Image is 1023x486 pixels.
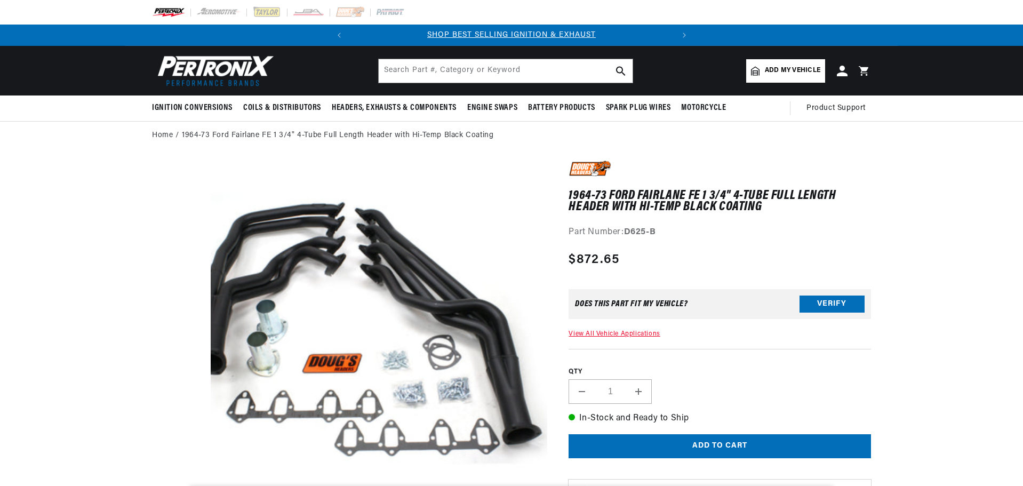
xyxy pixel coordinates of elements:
h1: 1964-73 Ford Fairlane FE 1 3/4" 4-Tube Full Length Header with Hi-Temp Black Coating [569,190,871,212]
div: Announcement [350,29,674,41]
button: Translation missing: en.sections.announcements.previous_announcement [329,25,350,46]
p: In-Stock and Ready to Ship [569,412,871,426]
a: Add my vehicle [746,59,825,83]
span: Motorcycle [681,102,726,114]
div: Part Number: [569,226,871,240]
button: Add to cart [569,434,871,458]
span: Spark Plug Wires [606,102,671,114]
summary: Product Support [806,95,871,121]
span: Ignition Conversions [152,102,233,114]
span: Engine Swaps [467,102,517,114]
summary: Spark Plug Wires [601,95,676,121]
summary: Coils & Distributors [238,95,326,121]
summary: Engine Swaps [462,95,523,121]
nav: breadcrumbs [152,130,871,141]
span: Product Support [806,102,866,114]
span: Add my vehicle [765,66,820,76]
span: Coils & Distributors [243,102,321,114]
input: Search Part #, Category or Keyword [379,59,633,83]
summary: Headers, Exhausts & Components [326,95,462,121]
a: 1964-73 Ford Fairlane FE 1 3/4" 4-Tube Full Length Header with Hi-Temp Black Coating [182,130,493,141]
button: search button [609,59,633,83]
img: Pertronix [152,52,275,89]
a: Home [152,130,173,141]
span: Battery Products [528,102,595,114]
div: Does This part fit My vehicle? [575,300,688,308]
a: SHOP BEST SELLING IGNITION & EXHAUST [427,31,596,39]
summary: Battery Products [523,95,601,121]
a: View All Vehicle Applications [569,331,660,337]
strong: D625-B [624,228,656,236]
slideshow-component: Translation missing: en.sections.announcements.announcement_bar [125,25,898,46]
button: Translation missing: en.sections.announcements.next_announcement [674,25,695,46]
label: QTY [569,368,871,377]
span: Headers, Exhausts & Components [332,102,457,114]
summary: Ignition Conversions [152,95,238,121]
span: $872.65 [569,250,619,269]
summary: Motorcycle [676,95,731,121]
div: 1 of 2 [350,29,674,41]
button: Verify [800,296,865,313]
